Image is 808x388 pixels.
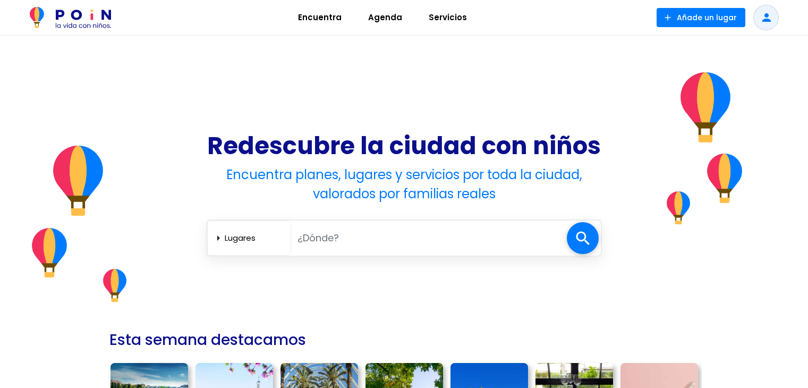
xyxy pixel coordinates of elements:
select: arrow_right [225,229,286,247]
img: POiN [30,7,111,28]
h1: Redescubre la ciudad con niños [206,131,602,161]
span: Servicios [424,9,472,26]
a: Agenda [355,5,415,30]
span: arrow_right [212,232,225,244]
a: Servicios [415,5,480,30]
h2: Esta semana destacamos [109,326,306,353]
span: Agenda [363,9,407,26]
h4: Encuentra planes, lugares y servicios por toda la ciudad, valorados por familias reales [206,165,602,204]
span: Encuentra [293,9,346,26]
button: Añade un lugar [657,8,745,27]
input: ¿Dónde? [291,227,567,249]
a: Encuentra [285,5,355,30]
